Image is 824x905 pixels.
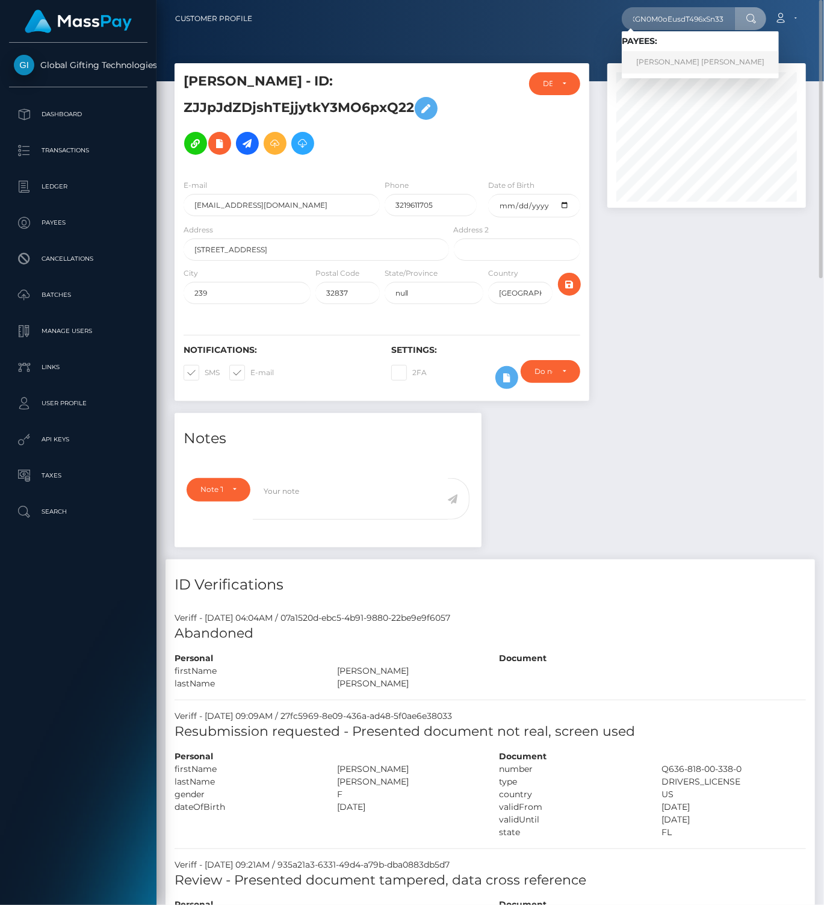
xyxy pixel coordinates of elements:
div: lastName [166,677,328,690]
a: Initiate Payout [236,132,259,155]
input: Search... [622,7,735,30]
label: Postal Code [315,268,359,279]
div: gender [166,788,328,801]
strong: Document [500,653,547,664]
label: E-mail [184,180,207,191]
label: State/Province [385,268,438,279]
div: Veriff - [DATE] 09:09AM / 27fc5969-8e09-436a-ad48-5f0ae6e38033 [166,710,815,723]
div: Note Type [200,485,223,494]
p: User Profile [14,394,143,412]
a: Batches [9,280,147,310]
p: Transactions [14,142,143,160]
div: [DATE] [652,801,815,813]
div: [PERSON_NAME] [328,665,491,677]
strong: Document [500,751,547,762]
a: Search [9,497,147,527]
div: [PERSON_NAME] [328,763,491,776]
h6: Payees: [622,36,779,46]
span: Global Gifting Technologies Inc [9,60,147,70]
div: validFrom [491,801,653,813]
h6: Notifications: [184,345,373,355]
p: Cancellations [14,250,143,268]
h5: Resubmission requested - Presented document not real, screen used [175,723,806,741]
div: US [652,788,815,801]
button: Do not require [521,360,580,383]
div: F [328,788,491,801]
div: lastName [166,776,328,788]
h5: Abandoned [175,624,806,643]
p: Manage Users [14,322,143,340]
div: Veriff - [DATE] 09:21AM / 935a21a3-6331-49d4-a79b-dba0883db5d7 [166,859,815,871]
div: number [491,763,653,776]
p: Dashboard [14,105,143,123]
p: Batches [14,286,143,304]
label: E-mail [229,365,274,381]
div: DEACTIVE [543,79,553,89]
h4: ID Verifications [175,574,806,596]
a: Dashboard [9,99,147,129]
div: state [491,826,653,839]
a: API Keys [9,425,147,455]
a: Transactions [9,135,147,166]
h5: Review - Presented document tampered, data cross reference [175,871,806,890]
button: DEACTIVE [529,72,580,95]
a: Customer Profile [175,6,252,31]
a: Ledger [9,172,147,202]
div: Do not require [534,367,553,376]
div: Veriff - [DATE] 04:04AM / 07a1520d-ebc5-4b91-9880-22be9e9f6057 [166,612,815,624]
h4: Notes [184,428,472,449]
p: Payees [14,214,143,232]
a: Links [9,352,147,382]
div: [DATE] [652,813,815,826]
label: Date of Birth [488,180,534,191]
img: Global Gifting Technologies Inc [14,55,34,75]
a: [PERSON_NAME] [PERSON_NAME] [622,51,779,73]
p: Search [14,503,143,521]
div: dateOfBirth [166,801,328,813]
div: FL [652,826,815,839]
div: type [491,776,653,788]
div: firstName [166,665,328,677]
p: Ledger [14,178,143,196]
label: Country [488,268,518,279]
a: Taxes [9,461,147,491]
strong: Personal [175,653,213,664]
strong: Personal [175,751,213,762]
div: country [491,788,653,801]
label: Phone [385,180,409,191]
label: City [184,268,198,279]
label: SMS [184,365,220,381]
h6: Settings: [391,345,581,355]
p: API Keys [14,431,143,449]
h5: [PERSON_NAME] - ID: ZJJpJdZDjshTEjjytkY3MO6pxQ22 [184,72,442,161]
div: DRIVERS_LICENSE [652,776,815,788]
div: [PERSON_NAME] [328,776,491,788]
a: Payees [9,208,147,238]
p: Taxes [14,467,143,485]
div: Q636-818-00-338-0 [652,763,815,776]
button: Note Type [187,478,250,501]
label: 2FA [391,365,427,381]
label: Address [184,225,213,235]
img: MassPay Logo [25,10,132,33]
div: [DATE] [328,801,491,813]
label: Address 2 [454,225,489,235]
a: Cancellations [9,244,147,274]
div: [PERSON_NAME] [328,677,491,690]
p: Links [14,358,143,376]
a: User Profile [9,388,147,418]
div: firstName [166,763,328,776]
a: Manage Users [9,316,147,346]
div: validUntil [491,813,653,826]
